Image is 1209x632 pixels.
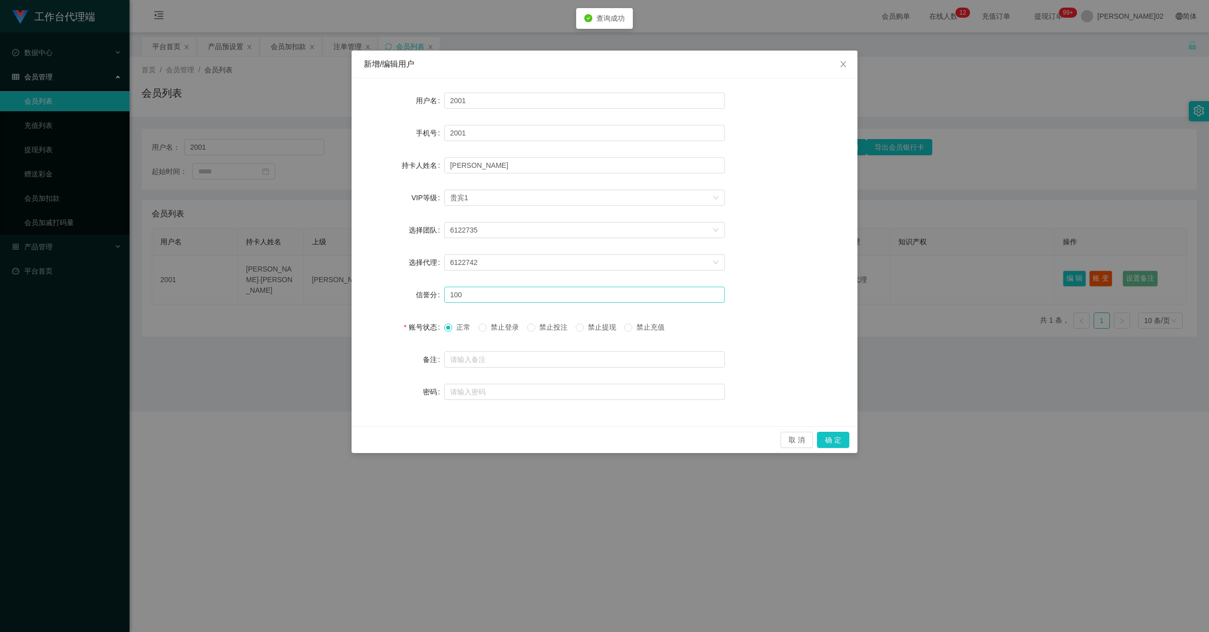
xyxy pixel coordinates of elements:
input: 请输入密码 [444,384,725,400]
span: 禁止充值 [632,323,669,331]
i: 图标： 向下 [713,259,719,266]
button: 关闭 [829,51,857,79]
span: 查询成功 [596,14,625,22]
label: 用户名： [416,97,444,105]
div: vip1 [450,190,468,205]
label: 选择代理： [409,258,444,266]
input: 请输入用户名 [444,93,725,109]
input: 请输入手机号 [444,125,725,141]
input: 请输入持卡人姓名 [444,157,725,173]
i: 图标：check-circle [584,14,592,22]
label: 账号状态： [404,323,444,331]
i: 图标： 关闭 [839,60,847,68]
input: 请输入信誉分 [444,287,725,303]
label: VIP等级： [411,194,444,202]
span: 禁止提现 [584,323,620,331]
label: 持卡人姓名： [402,161,444,169]
label: 手机号： [416,129,444,137]
label: 信誉分： [416,291,444,299]
span: 正常 [452,323,474,331]
i: 图标： 向下 [713,195,719,202]
input: 请输入备注 [444,351,725,368]
i: 图标： 向下 [713,227,719,234]
div: 6122742 [450,255,478,270]
div: 6122735 [450,222,478,238]
span: 禁止登录 [487,323,523,331]
button: 取 消 [781,432,813,448]
div: 新增/编辑用户 [364,59,845,70]
label: 选择团队： [409,226,444,234]
button: 确 定 [817,432,849,448]
span: 禁止投注 [535,323,572,331]
label: 密码： [423,388,444,396]
label: 备注： [423,355,444,364]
